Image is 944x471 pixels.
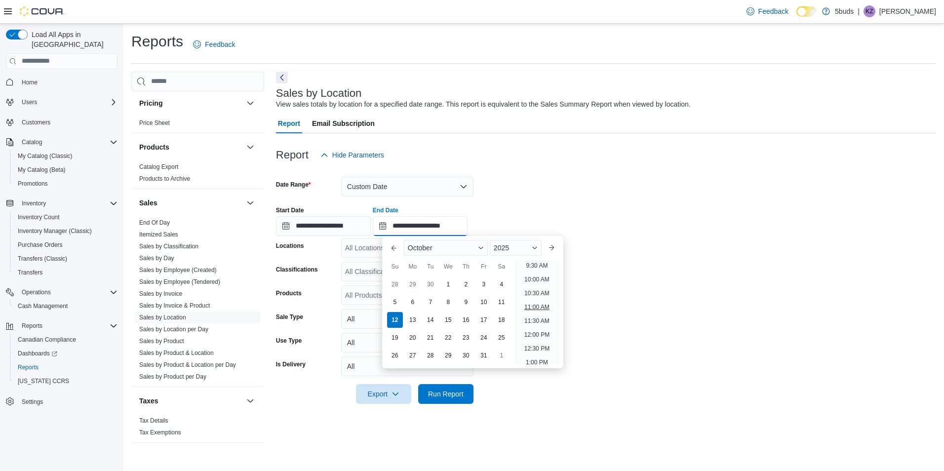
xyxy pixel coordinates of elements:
p: [PERSON_NAME] [879,5,936,17]
ul: Time [514,260,559,364]
label: Sale Type [276,313,303,321]
div: day-16 [458,312,474,328]
span: Catalog [22,138,42,146]
div: Mo [405,259,421,275]
div: day-1 [440,276,456,292]
a: Transfers (Classic) [14,253,71,265]
a: Sales by Product & Location [139,350,214,356]
button: Pricing [139,98,242,108]
a: Reports [14,361,42,373]
span: Inventory Count [14,211,118,223]
a: Sales by Product [139,338,184,345]
span: Report [278,114,300,133]
span: Tax Details [139,417,168,425]
span: [US_STATE] CCRS [18,377,69,385]
span: Dashboards [18,350,57,357]
li: 12:30 PM [520,343,553,354]
li: 10:30 AM [520,287,553,299]
button: Sales [139,198,242,208]
span: Tax Exemptions [139,429,181,436]
a: Sales by Day [139,255,174,262]
button: Taxes [139,396,242,406]
div: day-28 [423,348,438,363]
span: Cash Management [18,302,68,310]
span: Inventory [18,197,118,209]
span: Transfers (Classic) [18,255,67,263]
div: day-29 [440,348,456,363]
span: Customers [22,118,50,126]
label: Use Type [276,337,302,345]
button: Transfers (Classic) [10,252,121,266]
h3: Products [139,142,169,152]
span: Operations [22,288,51,296]
span: My Catalog (Beta) [18,166,66,174]
button: Operations [18,286,55,298]
span: Feedback [205,39,235,49]
div: day-5 [387,294,403,310]
div: October, 2025 [386,275,511,364]
span: Export [362,384,405,404]
label: Classifications [276,266,318,274]
a: Promotions [14,178,52,190]
div: day-27 [405,348,421,363]
div: Tu [423,259,438,275]
div: Sales [131,217,264,387]
span: Inventory Manager (Classic) [18,227,92,235]
span: Settings [22,398,43,406]
button: Transfers [10,266,121,279]
a: End Of Day [139,219,170,226]
span: Sales by Product & Location per Day [139,361,236,369]
a: Sales by Product per Day [139,373,206,380]
button: Custom Date [341,177,473,196]
button: Reports [10,360,121,374]
button: Home [2,75,121,89]
button: Canadian Compliance [10,333,121,347]
div: day-2 [458,276,474,292]
span: Sales by Product [139,337,184,345]
div: day-13 [405,312,421,328]
a: Sales by Location [139,314,186,321]
span: Itemized Sales [139,231,178,238]
button: Run Report [418,384,473,404]
h3: Sales by Location [276,87,362,99]
span: Dashboards [14,348,118,359]
nav: Complex example [6,71,118,434]
div: We [440,259,456,275]
button: Inventory [2,196,121,210]
span: Reports [18,320,118,332]
div: day-1 [494,348,510,363]
div: day-18 [494,312,510,328]
div: day-7 [423,294,438,310]
div: day-8 [440,294,456,310]
span: Sales by Classification [139,242,198,250]
span: Sales by Employee (Created) [139,266,217,274]
span: Feedback [758,6,788,16]
a: Sales by Employee (Tendered) [139,278,220,285]
a: Inventory Count [14,211,64,223]
input: Press the down key to enter a popover containing a calendar. Press the escape key to close the po... [373,216,468,236]
label: Locations [276,242,304,250]
span: Canadian Compliance [18,336,76,344]
span: Sales by Day [139,254,174,262]
button: Reports [2,319,121,333]
span: My Catalog (Classic) [18,152,73,160]
div: day-23 [458,330,474,346]
a: Sales by Classification [139,243,198,250]
li: 11:00 AM [520,301,553,313]
div: day-9 [458,294,474,310]
a: Home [18,77,41,88]
div: day-4 [494,276,510,292]
label: Date Range [276,181,311,189]
button: Next month [544,240,559,256]
button: Customers [2,115,121,129]
button: Export [356,384,411,404]
div: day-19 [387,330,403,346]
button: Inventory [18,197,50,209]
span: Purchase Orders [18,241,63,249]
span: Sales by Product & Location [139,349,214,357]
a: Feedback [743,1,792,21]
a: Purchase Orders [14,239,67,251]
a: Sales by Product & Location per Day [139,361,236,368]
a: Sales by Employee (Created) [139,267,217,274]
li: 12:00 PM [520,329,553,341]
